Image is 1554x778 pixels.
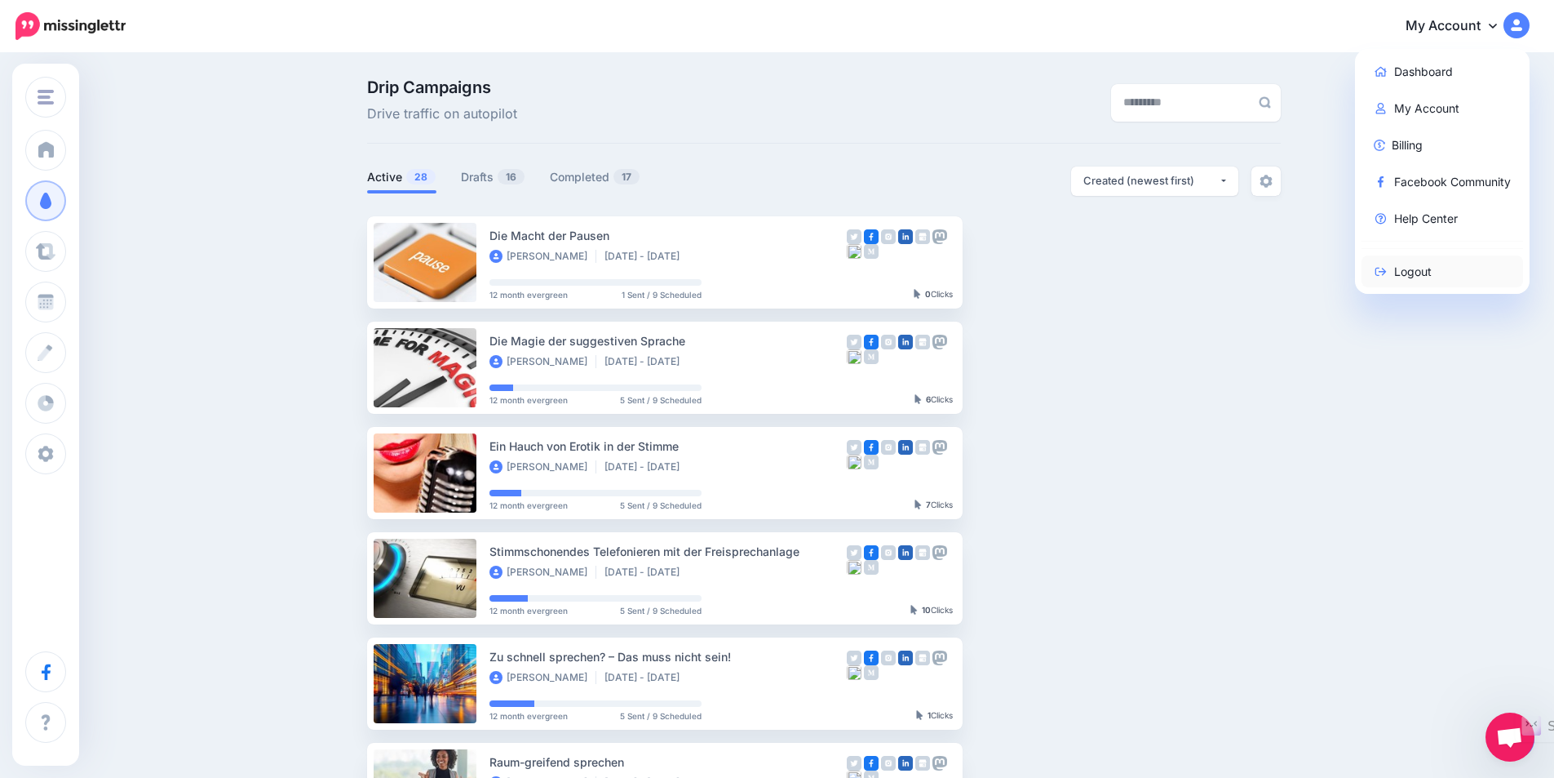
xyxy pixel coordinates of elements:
[881,756,896,771] img: instagram-grey-square.png
[1083,173,1219,189] div: Created (newest first)
[406,169,436,184] span: 28
[620,396,702,404] span: 5 Sent / 9 Scheduled
[915,756,930,771] img: google_business-grey-square.png
[1361,92,1524,124] a: My Account
[898,756,913,771] img: linkedin-square.png
[367,104,517,125] span: Drive traffic on autopilot
[915,545,930,560] img: google_business-grey-square.png
[1361,166,1524,198] a: Facebook Community
[928,710,931,720] b: 1
[910,606,953,616] div: Clicks
[847,244,861,259] img: bluesky-grey-square.png
[881,335,896,349] img: instagram-grey-square.png
[620,501,702,509] span: 5 Sent / 9 Scheduled
[864,651,879,665] img: facebook-square.png
[1260,175,1273,188] img: settings-grey.png
[1361,202,1524,234] a: Help Center
[932,440,947,455] img: mastodon-grey-square.png
[847,349,861,364] img: bluesky-grey-square.png
[898,440,913,455] img: linkedin-square.png
[926,394,931,404] b: 6
[550,167,640,187] a: Completed17
[925,289,931,299] b: 0
[881,545,896,560] img: instagram-grey-square.png
[15,12,126,40] img: Missinglettr
[864,440,879,455] img: facebook-square.png
[1361,56,1524,87] a: Dashboard
[847,440,861,455] img: twitter-grey-square.png
[847,756,861,771] img: twitter-grey-square.png
[864,756,879,771] img: facebook-square.png
[898,229,913,244] img: linkedin-square.png
[489,566,596,579] li: [PERSON_NAME]
[864,229,879,244] img: facebook-square.png
[932,756,947,771] img: mastodon-grey-square.png
[489,671,596,684] li: [PERSON_NAME]
[914,289,921,299] img: pointer-grey-darker.png
[489,712,568,720] span: 12 month evergreen
[498,169,525,184] span: 16
[864,545,879,560] img: facebook-square.png
[1374,140,1385,151] img: revenue-blue.png
[489,647,847,666] div: Zu schnell sprechen? – Das muss nicht sein!
[898,335,913,349] img: linkedin-square.png
[1259,96,1271,109] img: search-grey-6.png
[864,560,879,575] img: medium-grey-square.png
[932,651,947,665] img: mastodon-grey-square.png
[489,250,596,263] li: [PERSON_NAME]
[622,291,702,299] span: 1 Sent / 9 Scheduled
[847,665,861,680] img: bluesky-grey-square.png
[1071,167,1238,196] button: Created (newest first)
[898,545,913,560] img: linkedin-square.png
[489,753,847,771] div: Raum-greifend sprechen
[914,395,953,405] div: Clicks
[914,394,922,404] img: pointer-grey-darker.png
[914,500,922,509] img: pointer-grey-darker.png
[864,335,879,349] img: facebook-square.png
[461,167,525,187] a: Drafts16
[916,711,953,721] div: Clicks
[1355,49,1530,294] div: My Account
[489,501,568,509] span: 12 month evergreen
[489,396,568,404] span: 12 month evergreen
[847,335,861,349] img: twitter-grey-square.png
[1389,7,1530,47] a: My Account
[489,355,596,368] li: [PERSON_NAME]
[926,500,931,509] b: 7
[847,545,861,560] img: twitter-grey-square.png
[898,651,913,665] img: linkedin-square.png
[864,455,879,469] img: medium-grey-square.png
[864,665,879,680] img: medium-grey-square.png
[489,291,568,299] span: 12 month evergreen
[489,437,847,456] div: Ein Hauch von Erotik in der Stimme
[932,545,947,560] img: mastodon-grey-square.png
[604,566,688,579] li: [DATE] - [DATE]
[915,335,930,349] img: google_business-grey-square.png
[604,460,688,473] li: [DATE] - [DATE]
[847,229,861,244] img: twitter-grey-square.png
[847,560,861,575] img: bluesky-grey-square.png
[1361,129,1524,161] a: Billing
[881,651,896,665] img: instagram-grey-square.png
[489,607,568,615] span: 12 month evergreen
[620,607,702,615] span: 5 Sent / 9 Scheduled
[881,440,896,455] img: instagram-grey-square.png
[489,226,847,245] div: Die Macht der Pausen
[613,169,640,184] span: 17
[847,455,861,469] img: bluesky-grey-square.png
[604,671,688,684] li: [DATE] - [DATE]
[367,167,436,187] a: Active28
[1361,256,1524,287] a: Logout
[915,229,930,244] img: google_business-grey-square.png
[916,710,923,720] img: pointer-grey-darker.png
[38,90,54,104] img: menu.png
[915,651,930,665] img: google_business-grey-square.png
[620,712,702,720] span: 5 Sent / 9 Scheduled
[604,355,688,368] li: [DATE] - [DATE]
[489,460,596,473] li: [PERSON_NAME]
[489,542,847,561] div: Stimmschonendes Telefonieren mit der Freisprechanlage
[914,500,953,510] div: Clicks
[922,605,931,615] b: 10
[914,290,953,300] div: Clicks
[847,651,861,665] img: twitter-grey-square.png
